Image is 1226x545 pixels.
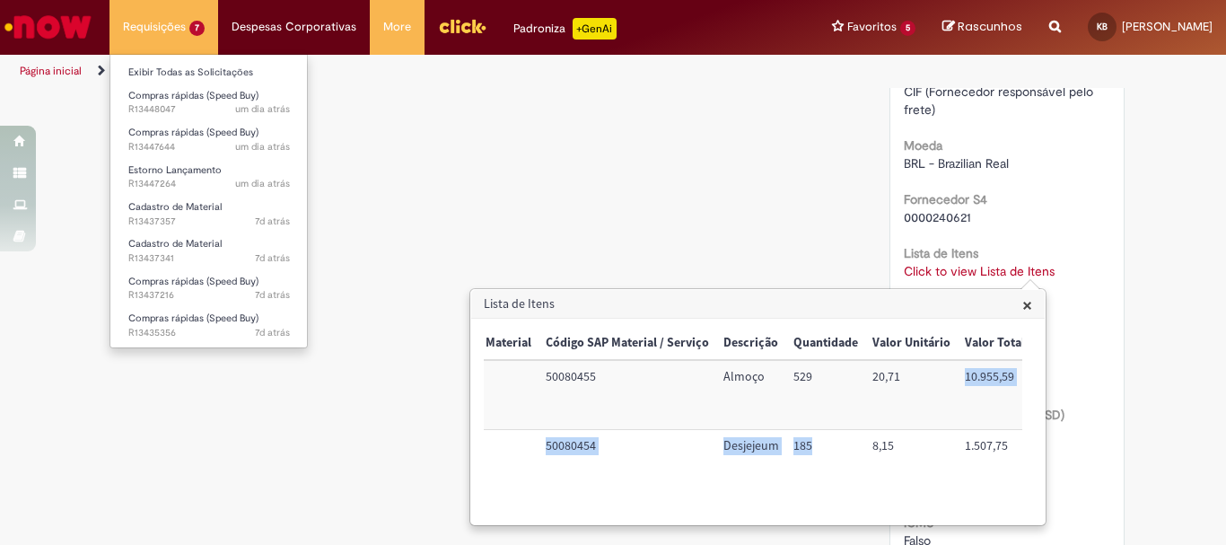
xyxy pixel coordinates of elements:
[1097,21,1108,32] span: KB
[20,64,82,78] a: Página inicial
[513,18,617,40] div: Padroniza
[471,290,1045,319] h3: Lista de Itens
[128,237,222,251] span: Cadastro de Material
[235,102,290,116] span: um dia atrás
[786,430,865,498] td: Quantidade: 185
[128,126,258,139] span: Compras rápidas (Speed Buy)
[110,198,308,231] a: Aberto R13437357 : Cadastro de Material
[255,251,290,265] span: 7d atrás
[904,137,942,154] b: Moeda
[716,327,786,360] th: Descrição
[128,215,290,229] span: R13437357
[255,288,290,302] span: 7d atrás
[128,288,290,303] span: R13437216
[235,102,290,116] time: 26/08/2025 12:02:01
[539,430,716,498] td: Código SAP Material / Serviço: 50080454
[123,18,186,36] span: Requisições
[958,18,1022,35] span: Rascunhos
[232,18,356,36] span: Despesas Corporativas
[235,140,290,154] time: 26/08/2025 11:01:46
[573,18,617,40] p: +GenAi
[1022,293,1032,317] span: ×
[128,177,290,191] span: R13447264
[110,234,308,268] a: Aberto R13437341 : Cadastro de Material
[110,161,308,194] a: Aberto R13447264 : Estorno Lançamento
[110,272,308,305] a: Aberto R13437216 : Compras rápidas (Speed Buy)
[865,430,958,498] td: Valor Unitário: 8,15
[904,514,933,531] b: ICMS
[469,288,1046,526] div: Lista de Itens
[110,63,308,83] a: Exibir Todas as Solicitações
[904,191,987,207] b: Fornecedor S4
[255,326,290,339] time: 21/08/2025 10:31:22
[904,209,971,225] span: 0000240621
[904,155,1009,171] span: BRL - Brazilian Real
[235,177,290,190] time: 26/08/2025 10:09:36
[900,21,915,36] span: 5
[958,360,1072,429] td: Valor Total Moeda: 10.955,59
[128,140,290,154] span: R13447644
[128,275,258,288] span: Compras rápidas (Speed Buy)
[2,9,94,45] img: ServiceNow
[904,245,978,261] b: Lista de Itens
[786,327,865,360] th: Quantidade
[13,55,804,88] ul: Trilhas de página
[904,84,1097,118] span: CIF (Fornecedor responsável pelo frete)
[110,309,308,342] a: Aberto R13435356 : Compras rápidas (Speed Buy)
[958,430,1072,498] td: Valor Total Moeda: 1.507,75
[255,288,290,302] time: 21/08/2025 15:58:32
[539,327,716,360] th: Código SAP Material / Serviço
[847,18,897,36] span: Favoritos
[716,360,786,429] td: Descrição: Almoço
[128,163,222,177] span: Estorno Lançamento
[255,215,290,228] span: 7d atrás
[110,86,308,119] a: Aberto R13448047 : Compras rápidas (Speed Buy)
[128,200,222,214] span: Cadastro de Material
[110,123,308,156] a: Aberto R13447644 : Compras rápidas (Speed Buy)
[865,360,958,429] td: Valor Unitário: 20,71
[235,177,290,190] span: um dia atrás
[1022,295,1032,314] button: Close
[255,251,290,265] time: 21/08/2025 16:19:52
[438,13,486,40] img: click_logo_yellow_360x200.png
[1122,19,1213,34] span: [PERSON_NAME]
[128,89,258,102] span: Compras rápidas (Speed Buy)
[716,430,786,498] td: Descrição: Desjejeum
[128,312,258,325] span: Compras rápidas (Speed Buy)
[958,327,1072,360] th: Valor Total Moeda
[128,251,290,266] span: R13437341
[942,19,1022,36] a: Rascunhos
[255,326,290,339] span: 7d atrás
[189,21,205,36] span: 7
[786,360,865,429] td: Quantidade: 529
[539,360,716,429] td: Código SAP Material / Serviço: 50080455
[383,18,411,36] span: More
[255,215,290,228] time: 21/08/2025 16:21:59
[904,263,1055,279] a: Click to view Lista de Itens
[128,102,290,117] span: R13448047
[865,327,958,360] th: Valor Unitário
[109,54,308,348] ul: Requisições
[235,140,290,154] span: um dia atrás
[128,326,290,340] span: R13435356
